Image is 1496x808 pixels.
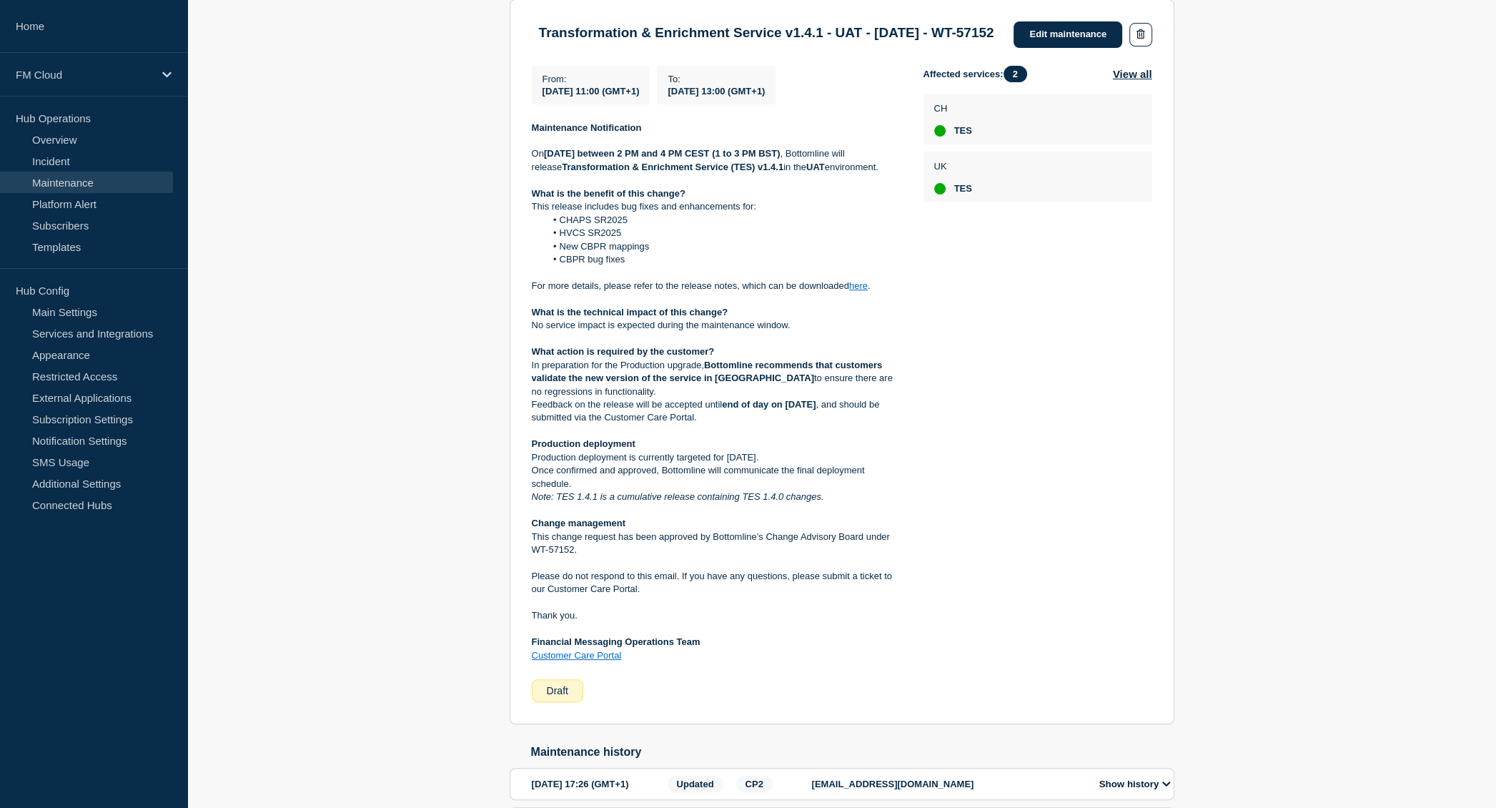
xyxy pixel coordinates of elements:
p: No service impact is expected during the maintenance window. [532,319,901,332]
div: up [934,183,946,194]
span: CP2 [736,776,773,792]
li: CBPR bug fixes [545,253,901,266]
strong: [DATE] between 2 PM and 4 PM CEST (1 to 3 PM BST) [544,148,781,159]
a: Customer Care Portal [532,650,622,661]
a: Edit maintenance [1014,21,1122,48]
strong: Production deployment [532,438,635,449]
p: FM Cloud [16,69,153,81]
strong: What action is required by the customer? [532,346,715,357]
p: Once confirmed and approved, Bottomline will communicate the final deployment schedule. [532,464,901,491]
div: up [934,125,946,137]
p: On , Bottomline will release in the environment. [532,147,901,174]
strong: What is the technical impact of this change? [532,307,728,317]
p: Feedback on the release will be accepted until , and should be submitted via the Customer Care Po... [532,398,901,425]
h2: Maintenance history [531,746,1174,759]
em: Note: TES 1.4.1 is a cumulative release containing TES 1.4.0 changes. [532,491,824,502]
li: New CBPR mappings [545,240,901,253]
strong: Maintenance Notification [532,122,642,133]
li: CHAPS SR2025 [545,214,901,227]
div: Draft [532,679,583,702]
p: This release includes bug fixes and enhancements for: [532,200,901,213]
p: For more details, please refer to the release notes, which can be downloaded . [532,280,901,292]
strong: Transformation & Enrichment Service (TES) v1.4.1 [562,162,783,172]
span: [DATE] 13:00 (GMT+1) [668,86,765,97]
span: Updated [668,776,723,792]
p: In preparation for the Production upgrade, to ensure there are no regressions in functionality. [532,359,901,398]
p: UK [934,161,972,172]
h3: Transformation & Enrichment Service v1.4.1 - UAT - [DATE] - WT-57152 [539,25,994,41]
button: Show history [1095,778,1175,790]
strong: UAT [806,162,825,172]
span: TES [954,125,972,137]
strong: What is the benefit of this change? [532,188,685,199]
span: 2 [1004,66,1027,82]
p: This change request has been approved by Bottomline’s Change Advisory Board under WT-57152. [532,531,901,557]
p: Production deployment is currently targeted for [DATE]. [532,451,901,464]
p: Thank you. [532,609,901,622]
p: Please do not respond to this email. If you have any questions, please submit a ticket to our Cus... [532,570,901,596]
li: HVCS SR2025 [545,227,901,240]
strong: Financial Messaging Operations Team [532,636,700,647]
a: here [849,280,868,291]
button: View all [1113,66,1152,82]
span: [DATE] 11:00 (GMT+1) [543,86,640,97]
strong: Change management [532,518,625,528]
p: From : [543,74,640,84]
strong: end of day on [DATE] [722,399,816,410]
span: Affected services: [923,66,1034,82]
p: CH [934,103,972,114]
p: [EMAIL_ADDRESS][DOMAIN_NAME] [812,779,1084,789]
strong: Bottomline recommends that customers validate the new version of the service in [GEOGRAPHIC_DATA] [532,360,885,383]
span: TES [954,183,972,194]
p: To : [668,74,765,84]
div: [DATE] 17:26 (GMT+1) [532,776,663,792]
